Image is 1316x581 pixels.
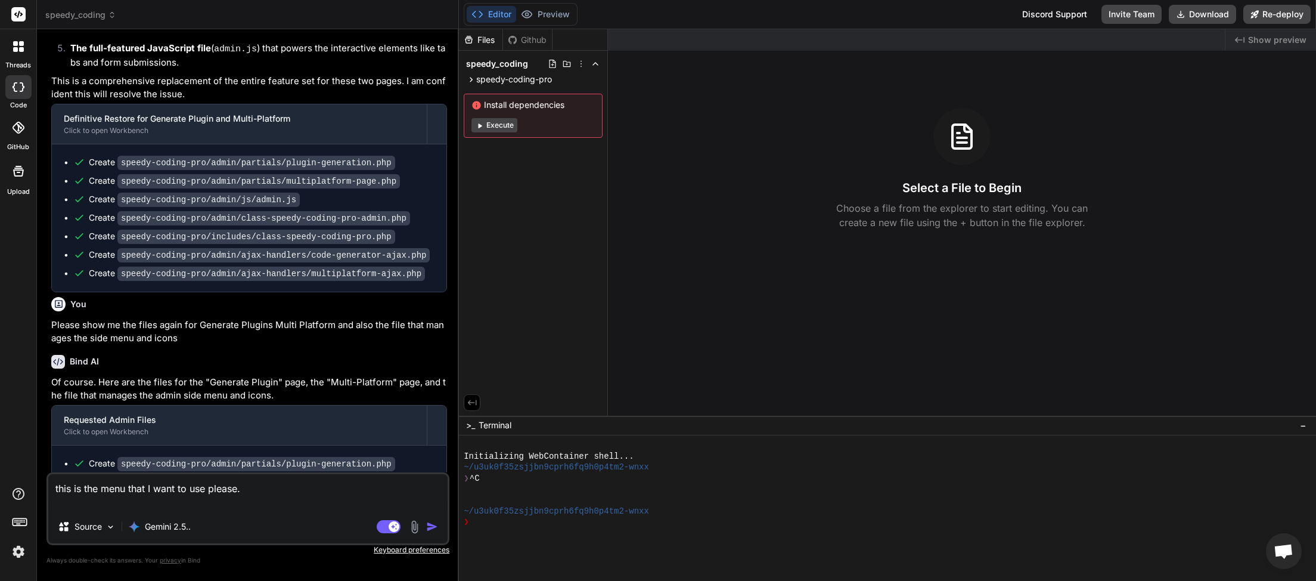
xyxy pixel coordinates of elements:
span: speedy_coding [466,58,528,70]
div: Github [503,34,552,46]
span: privacy [160,557,181,564]
button: Editor [467,6,516,23]
label: Upload [7,187,30,197]
div: Create [89,267,425,280]
div: Click to open Workbench [64,427,415,437]
img: attachment [408,520,421,534]
textarea: this is the menu that I want to use please. [48,474,448,510]
span: ~/u3uk0f35zsjjbn9cprh6fq9h0p4tm2-wnxx [464,462,649,472]
code: speedy-coding-pro/admin/ajax-handlers/multiplatform-ajax.php [117,267,425,281]
span: − [1300,419,1306,431]
p: Choose a file from the explorer to start editing. You can create a new file using the + button in... [828,201,1095,230]
p: Of course. Here are the files for the "Generate Plugin" page, the "Multi-Platform" page, and the ... [51,376,447,403]
button: Preview [516,6,575,23]
p: Keyboard preferences [46,545,449,555]
div: Create [89,212,410,224]
button: Definitive Restore for Generate Plugin and Multi-PlatformClick to open Workbench [52,104,427,144]
div: Create [89,230,395,243]
code: speedy-coding-pro/admin/partials/plugin-generation.php [117,457,395,471]
p: Gemini 2.5.. [145,521,191,533]
img: Gemini 2.5 Pro [128,521,140,533]
button: Re-deploy [1243,5,1311,24]
li: ( ) that powers the interactive elements like tabs and form submissions. [61,42,447,70]
span: Terminal [479,419,511,431]
span: Show preview [1248,34,1306,46]
p: Always double-check its answers. Your in Bind [46,555,449,566]
label: GitHub [7,142,29,152]
div: Create [89,458,395,470]
span: ~/u3uk0f35zsjjbn9cprh6fq9h0p4tm2-wnxx [464,506,649,517]
strong: The full-featured JavaScript file [70,42,211,54]
span: speedy_coding [45,9,116,21]
div: Create [89,249,430,261]
img: icon [426,521,438,533]
button: Download [1169,5,1236,24]
label: code [10,100,27,110]
span: speedy-coding-pro [476,73,552,85]
h6: You [70,298,86,310]
div: Files [459,34,502,46]
p: This is a comprehensive replacement of the entire feature set for these two pages. I am confident... [51,75,447,101]
img: settings [8,542,29,562]
div: Definitive Restore for Generate Plugin and Multi-Platform [64,113,415,125]
span: ❯ [464,517,470,527]
code: speedy-coding-pro/admin/class-speedy-coding-pro-admin.php [117,211,410,225]
span: >_ [466,419,475,431]
code: admin.js [214,44,257,54]
div: Create [89,193,300,206]
button: Invite Team [1101,5,1162,24]
button: Execute [471,118,517,132]
div: Discord Support [1015,5,1094,24]
code: speedy-coding-pro/admin/partials/plugin-generation.php [117,156,395,170]
div: Requested Admin Files [64,414,415,426]
code: speedy-coding-pro/admin/ajax-handlers/code-generator-ajax.php [117,248,430,262]
h3: Select a File to Begin [902,180,1022,196]
span: Initializing WebContainer shell... [464,451,634,462]
button: Requested Admin FilesClick to open Workbench [52,406,427,445]
div: Create [89,175,400,187]
span: ^C [470,473,480,484]
code: speedy-coding-pro/admin/partials/multiplatform-page.php [117,174,400,188]
code: speedy-coding-pro/admin/js/admin.js [117,193,300,207]
button: − [1298,416,1309,435]
h6: Bind AI [70,356,99,367]
code: speedy-coding-pro/includes/class-speedy-coding-pro.php [117,230,395,244]
p: Source [75,521,102,533]
span: Install dependencies [471,99,595,111]
label: threads [5,60,31,70]
div: Create [89,156,395,169]
span: ❯ [464,473,470,484]
div: Click to open Workbench [64,126,415,135]
div: Open chat [1266,533,1302,569]
img: Pick Models [105,522,116,532]
p: Please show me the files again for Generate Plugins Multi Platform and also the file that manages... [51,319,447,345]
